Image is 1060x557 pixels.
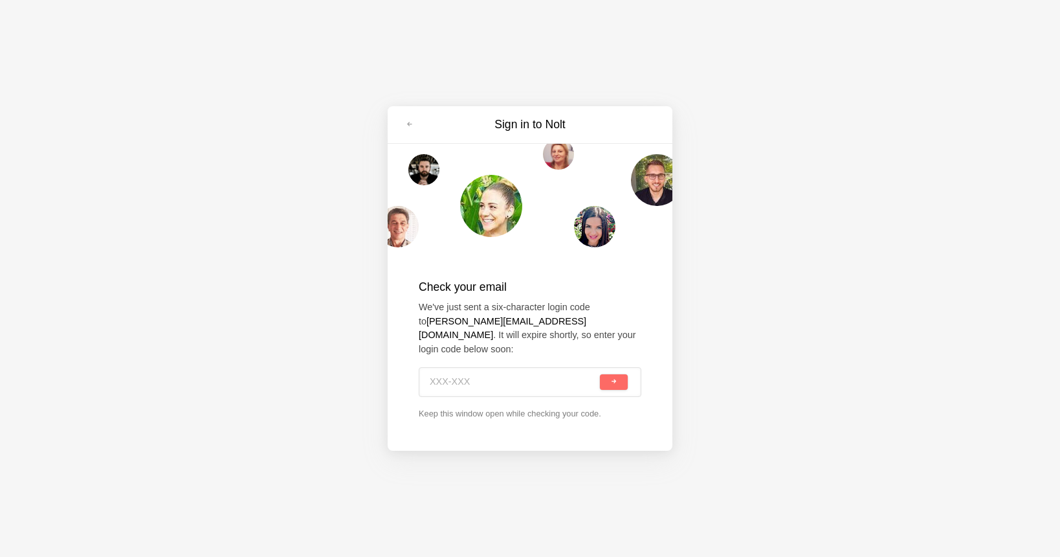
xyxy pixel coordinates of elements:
p: We've just sent a six-character login code to . It will expire shortly, so enter your login code ... [419,301,641,356]
h2: Check your email [419,278,641,295]
p: Keep this window open while checking your code. [419,407,641,420]
input: XXX-XXX [430,368,597,396]
h3: Sign in to Nolt [421,117,639,133]
strong: [PERSON_NAME][EMAIL_ADDRESS][DOMAIN_NAME] [419,316,586,341]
